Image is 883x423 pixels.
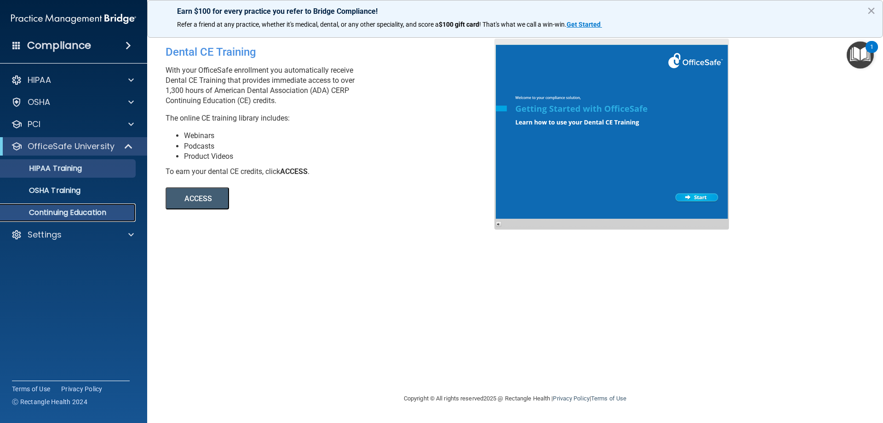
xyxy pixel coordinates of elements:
button: Close [867,3,876,18]
a: Settings [11,229,134,240]
li: Webinars [184,131,501,141]
a: HIPAA [11,75,134,86]
p: The online CE training library includes: [166,113,501,123]
span: Ⓒ Rectangle Health 2024 [12,397,87,406]
span: Refer a friend at any practice, whether it's medical, dental, or any other speciality, and score a [177,21,439,28]
p: Earn $100 for every practice you refer to Bridge Compliance! [177,7,853,16]
a: Privacy Policy [61,384,103,394]
button: ACCESS [166,187,229,209]
p: Continuing Education [6,208,132,217]
span: ! That's what we call a win-win. [479,21,567,28]
li: Product Videos [184,151,501,162]
p: OSHA Training [6,186,80,195]
div: To earn your dental CE credits, click . [166,167,501,177]
p: OSHA [28,97,51,108]
p: PCI [28,119,40,130]
a: ACCESS [166,196,417,203]
b: ACCESS [280,167,308,176]
a: Terms of Use [12,384,50,394]
a: Privacy Policy [553,395,589,402]
li: Podcasts [184,141,501,151]
p: HIPAA [28,75,51,86]
p: With your OfficeSafe enrollment you automatically receive Dental CE Training that provides immedi... [166,65,501,106]
div: Copyright © All rights reserved 2025 @ Rectangle Health | | [347,384,683,413]
div: Dental CE Training [166,39,501,65]
h4: Compliance [27,39,91,52]
p: OfficeSafe University [28,141,115,152]
p: Settings [28,229,62,240]
a: OfficeSafe University [11,141,133,152]
button: Open Resource Center, 1 new notification [847,41,874,69]
a: OSHA [11,97,134,108]
img: PMB logo [11,10,136,28]
strong: $100 gift card [439,21,479,28]
a: PCI [11,119,134,130]
a: Terms of Use [591,395,626,402]
a: Get Started [567,21,602,28]
div: 1 [870,47,873,59]
p: HIPAA Training [6,164,82,173]
strong: Get Started [567,21,601,28]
